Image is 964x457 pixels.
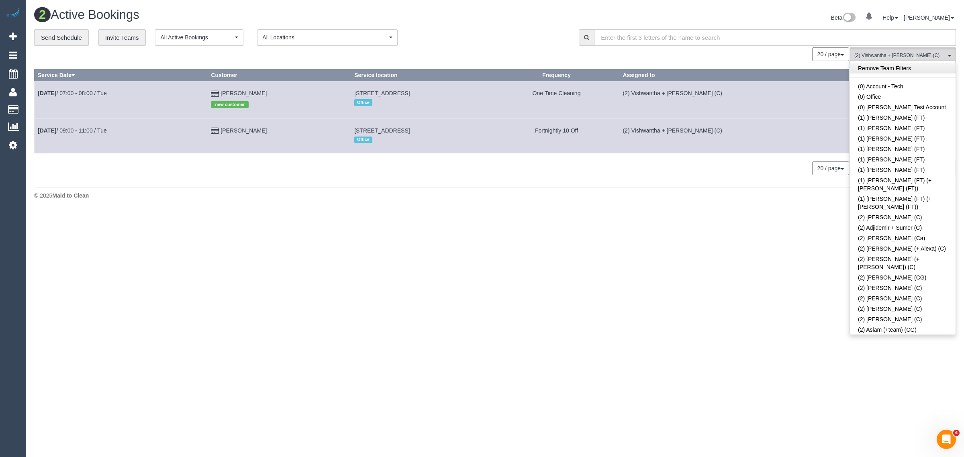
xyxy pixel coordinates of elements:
a: (1) [PERSON_NAME] (FT) (+[PERSON_NAME] (FT)) [850,175,956,194]
div: Location [354,135,490,145]
a: (0) Account - Tech [850,81,956,92]
a: (2) [PERSON_NAME] (C) [850,293,956,304]
td: Customer [208,118,351,153]
th: Customer [208,69,351,81]
div: © 2025 [34,192,956,200]
span: 4 [953,430,960,436]
b: [DATE] [38,90,56,96]
th: Frequency [494,69,619,81]
span: All Active Bookings [160,33,233,41]
input: Enter the first 3 letters of the name to search [594,29,956,46]
span: [STREET_ADDRESS] [354,127,410,134]
span: new customer [211,101,249,108]
td: Schedule date [35,118,208,153]
a: (1) [PERSON_NAME] (FT) (+[PERSON_NAME] (FT)) [850,194,956,212]
a: (0) [PERSON_NAME] Test Account [850,102,956,112]
a: (2) [PERSON_NAME] (CG) [850,272,956,283]
a: (1) [PERSON_NAME] (FT) [850,144,956,154]
button: 20 / page [812,161,849,175]
a: (1) [PERSON_NAME] (FT) [850,165,956,175]
span: (2) Vishwantha + [PERSON_NAME] (C) [854,52,946,59]
iframe: Intercom live chat [937,430,956,449]
td: Frequency [494,118,619,153]
a: (2) [PERSON_NAME] (C) [850,212,956,222]
img: New interface [842,13,856,23]
i: Credit Card Payment [211,128,219,134]
nav: Pagination navigation [813,161,849,175]
a: (2) Aslam (+team) (CG) [850,324,956,335]
ol: All Teams [850,47,956,60]
strong: Maid to Clean [52,192,89,199]
a: (2) [PERSON_NAME] (+ Alexa) (C) [850,243,956,254]
a: Beta [831,14,856,21]
a: [DATE]/ 07:00 - 08:00 / Tue [38,90,107,96]
button: 20 / page [812,47,849,61]
a: (1) [PERSON_NAME] (FT) [850,133,956,144]
a: (1) [PERSON_NAME] (FT) [850,123,956,133]
span: 2 [34,7,51,22]
a: (2) [PERSON_NAME] (C) [850,283,956,293]
a: Send Schedule [34,29,89,46]
a: Remove Team Filters [850,63,956,73]
td: Customer [208,81,351,118]
a: (1) [PERSON_NAME] (FT) [850,112,956,123]
a: Help [882,14,898,21]
a: [DATE]/ 09:00 - 11:00 / Tue [38,127,107,134]
td: Service location [351,118,494,153]
button: (2) Vishwantha + [PERSON_NAME] (C) [850,47,956,64]
nav: Pagination navigation [813,47,849,61]
a: (2) [PERSON_NAME] (C) [850,304,956,314]
td: Service location [351,81,494,118]
span: Office [354,137,372,143]
h1: Active Bookings [34,8,489,22]
i: Credit Card Payment [211,91,219,97]
a: (2) [PERSON_NAME] (Ca) [850,233,956,243]
a: (2) Adjidemir + Sumer (C) [850,222,956,233]
a: Invite Teams [98,29,146,46]
span: All Locations [262,33,387,41]
td: Schedule date [35,81,208,118]
th: Service location [351,69,494,81]
div: Location [354,97,490,108]
a: (1) [PERSON_NAME] (FT) [850,154,956,165]
b: [DATE] [38,127,56,134]
a: [PERSON_NAME] [221,90,267,96]
th: Assigned to [619,69,849,81]
a: (2) [PERSON_NAME] (+ [PERSON_NAME]) (C) [850,254,956,272]
td: Assigned to [619,118,849,153]
td: Assigned to [619,81,849,118]
button: All Locations [257,29,398,46]
a: (2) [PERSON_NAME] (C) [850,314,956,324]
td: Frequency [494,81,619,118]
span: [STREET_ADDRESS] [354,90,410,96]
a: [PERSON_NAME] [904,14,954,21]
th: Service Date [35,69,208,81]
button: All Active Bookings [155,29,243,46]
a: [PERSON_NAME] [221,127,267,134]
span: Office [354,99,372,106]
a: (0) Office [850,92,956,102]
img: Automaid Logo [5,8,21,19]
